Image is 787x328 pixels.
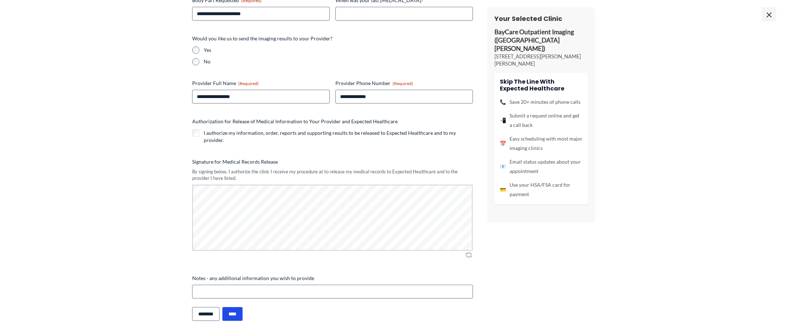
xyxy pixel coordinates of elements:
div: By signing below, I authorize the clinic I receive my procedure at to release my medical records ... [192,168,473,182]
p: [STREET_ADDRESS][PERSON_NAME][PERSON_NAME] [494,53,588,67]
span: 📲 [500,116,506,125]
img: Clear Signature [464,251,473,258]
h3: Your Selected Clinic [494,14,588,23]
label: Provider Full Name [192,80,330,87]
span: 💳 [500,185,506,194]
span: (Required) [238,81,259,86]
p: BayCare Outpatient Imaging ([GEOGRAPHIC_DATA][PERSON_NAME]) [494,28,588,53]
label: Provider Phone Number [335,80,473,87]
li: Save 20+ minutes of phone calls [500,97,583,107]
label: Notes - any additional information you wish to provide [192,275,473,282]
li: Easy scheduling with most major imaging clinics [500,134,583,153]
span: × [762,7,776,22]
li: Submit a request online and get a call back [500,111,583,130]
label: Yes [204,46,473,54]
li: Email status updates about your appointment [500,157,583,176]
li: Use your HSA/FSA card for payment [500,180,583,199]
span: (Required) [393,81,413,86]
span: 📅 [500,139,506,148]
span: 📞 [500,97,506,107]
h4: Skip the line with Expected Healthcare [500,78,583,92]
legend: Authorization for Release of Medical Information to Your Provider and Expected Healthcare [192,118,398,125]
label: I authorize my information, order, reports and supporting results to be released to Expected Heal... [204,129,473,144]
span: 📧 [500,162,506,171]
label: No [204,58,473,65]
legend: Would you like us to send the imaging results to your Provider? [192,35,333,42]
label: Signature for Medical Records Release [192,158,473,165]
